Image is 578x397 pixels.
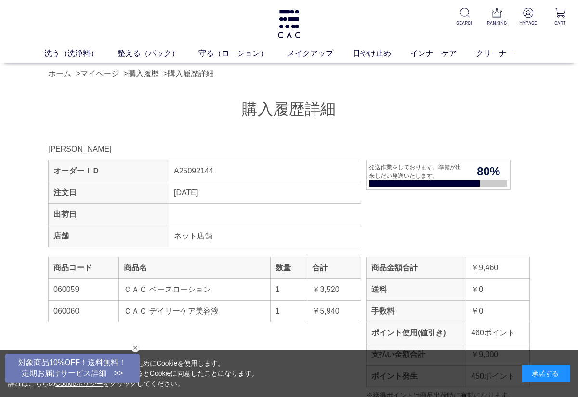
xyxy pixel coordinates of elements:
[53,284,114,295] div: 060059
[287,48,353,59] a: メイクアップ
[163,68,216,79] li: >
[550,19,570,26] p: CART
[522,365,570,382] div: 承諾する
[367,257,466,278] th: 商品金額合計
[53,305,114,317] div: 060060
[49,203,169,225] th: 出荷日
[410,48,476,59] a: インナーケア
[455,8,475,26] a: SEARCH
[466,257,530,278] td: ￥9,460
[367,163,467,180] span: 発送作業をしております。準備が出来しだい発送いたします。
[518,8,539,26] a: MYPAGE
[198,48,287,59] a: 守る（ローション）
[367,300,466,322] th: 手数料
[276,10,302,38] img: logo
[119,257,271,278] th: 商品名
[169,160,361,182] td: A25092144
[44,48,118,59] a: 洗う（洗浄料）
[467,163,510,180] span: 80%
[367,322,466,344] th: ポイント使用(値引き)
[367,278,466,300] th: 送料
[367,344,466,365] th: 支払い金額合計
[486,8,507,26] a: RANKING
[48,99,530,119] h1: 購入履歴詳細
[276,284,302,295] div: 1
[307,257,361,278] th: 合計
[118,48,198,59] a: 整える（パック）
[48,69,71,78] a: ホーム
[353,48,410,59] a: 日やけ止め
[168,69,214,78] a: 購入履歴詳細
[124,305,265,317] div: ＣＡＣ デイリーケア美容液
[49,182,169,203] th: 注文日
[476,48,534,59] a: クリーナー
[466,344,530,365] td: ￥9,000
[518,19,539,26] p: MYPAGE
[169,225,361,247] td: ネット店舗
[48,144,289,155] div: [PERSON_NAME]
[312,284,356,295] div: ￥3,520
[486,19,507,26] p: RANKING
[312,305,356,317] div: ￥5,940
[124,284,265,295] div: ＣＡＣ ベースローション
[80,69,119,78] a: マイページ
[466,322,530,344] td: 460ポイント
[276,305,302,317] div: 1
[466,300,530,322] td: ￥0
[76,68,121,79] li: >
[49,160,169,182] th: オーダーＩＤ
[169,182,361,203] td: [DATE]
[466,278,530,300] td: ￥0
[49,257,119,278] th: 商品コード
[49,225,169,247] th: 店舗
[128,69,159,78] a: 購入履歴
[123,68,161,79] li: >
[270,257,307,278] th: 数量
[550,8,570,26] a: CART
[455,19,475,26] p: SEARCH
